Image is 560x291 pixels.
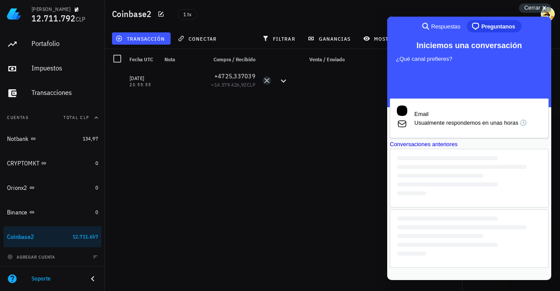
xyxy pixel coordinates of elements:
a: Transacciones [3,83,101,104]
div: XRP-icon [262,76,271,85]
span: Compra / Recibido [213,56,255,63]
div: [PERSON_NAME] [31,6,70,13]
span: Nota [164,56,175,63]
span: 0 [95,184,98,191]
div: Comisión [364,49,427,70]
div: Notbank [7,135,29,143]
a: Binance 0 [3,202,101,223]
a: Notbank 134,97 [3,128,101,149]
div: Impuestos [31,64,98,72]
span: 0 [95,160,98,166]
div: Soporte [31,275,80,282]
span: filtrar [264,35,295,42]
span: agregar cuenta [9,254,55,260]
button: conectar [174,32,222,45]
button: agregar cuenta [5,252,59,261]
a: Portafolio [3,34,101,55]
div: Orionx2 [7,184,28,192]
button: mostrar [360,32,405,45]
iframe: Help Scout Beacon - Live Chat, Contact Form, and Knowledge Base [387,17,551,280]
span: 12.711.792 [31,12,76,24]
span: CLP [76,15,86,23]
div: CRYPTOMKT [7,160,39,167]
button: CuentasTotal CLP [3,107,101,128]
span: CLP [247,81,255,88]
span: Cerrar [524,4,540,11]
button: transacción [112,32,171,45]
img: LedgiFi [7,7,21,21]
span: 0 [95,209,98,215]
div: Venta / Enviado [292,49,348,70]
div: Nota [161,49,203,70]
span: 1 tx [183,10,192,19]
div: 23:55:55 [129,83,157,87]
span: Venta / Enviado [309,56,345,63]
h1: Coinbase2 [112,7,155,21]
div: avatar [541,7,555,21]
a: Orionx2 0 [3,177,101,198]
a: Coinbase2 12.711.657 [3,226,101,247]
span: 134,97 [83,135,98,142]
div: Fecha UTC [126,49,161,70]
span: ganancias [309,35,350,42]
div: Portafolio [31,39,98,48]
span: 14.379.426,92 [214,81,247,88]
span: Total CLP [63,115,89,120]
div: Compra / Recibido [203,49,259,70]
span: +4725,337039 [214,72,255,80]
div: Coinbase2 [7,233,34,241]
div: [DATE] [129,74,157,83]
span: ≈ [211,81,255,88]
div: Transacciones [31,88,98,97]
span: Fecha UTC [129,56,153,63]
button: ganancias [304,32,356,45]
span: mostrar [365,35,399,42]
div: Binance [7,209,28,216]
button: filtrar [259,32,301,45]
span: conectar [179,35,217,42]
span: 12.711.657 [73,233,98,240]
span: transacción [117,35,165,42]
a: CRYPTOMKT 0 [3,153,101,174]
button: Cerrar [519,4,551,13]
a: Impuestos [3,58,101,79]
